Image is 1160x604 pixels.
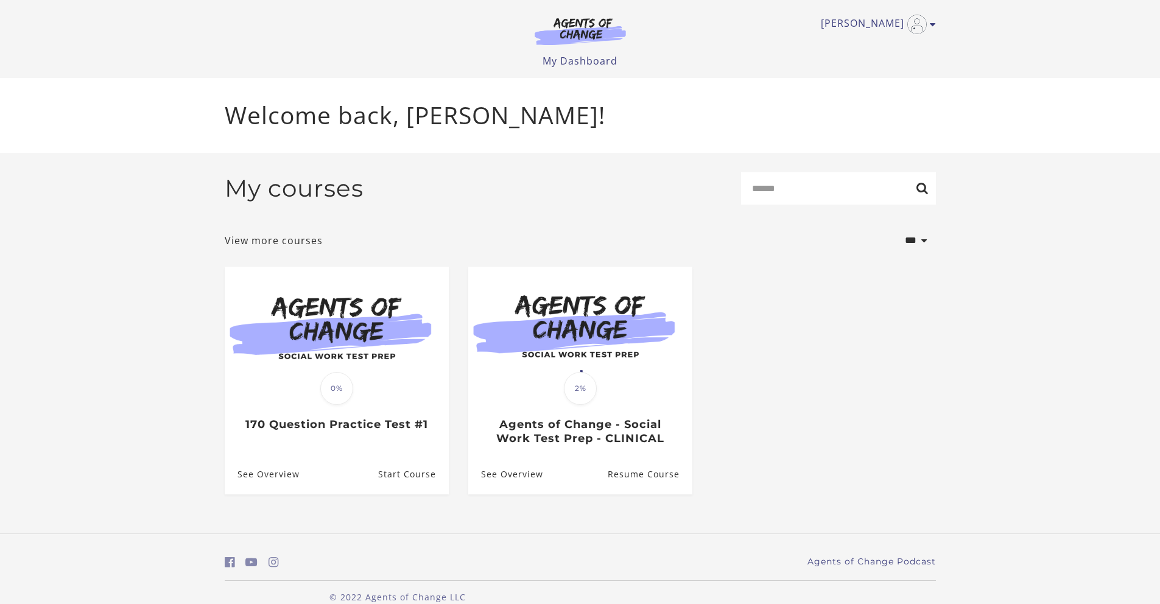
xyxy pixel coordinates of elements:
p: Welcome back, [PERSON_NAME]! [225,97,936,133]
i: https://www.instagram.com/agentsofchangeprep/ (Open in a new window) [269,557,279,568]
span: 2% [564,372,597,405]
a: Toggle menu [821,15,930,34]
h2: My courses [225,174,364,203]
a: https://www.youtube.com/c/AgentsofChangeTestPrepbyMeaganMitchell (Open in a new window) [245,553,258,571]
span: 0% [320,372,353,405]
i: https://www.facebook.com/groups/aswbtestprep (Open in a new window) [225,557,235,568]
a: Agents of Change - Social Work Test Prep - CLINICAL: Resume Course [607,455,692,494]
a: https://www.instagram.com/agentsofchangeprep/ (Open in a new window) [269,553,279,571]
a: My Dashboard [543,54,617,68]
h3: 170 Question Practice Test #1 [237,418,435,432]
p: © 2022 Agents of Change LLC [225,591,571,603]
h3: Agents of Change - Social Work Test Prep - CLINICAL [481,418,679,445]
img: Agents of Change Logo [522,17,639,45]
a: Agents of Change Podcast [807,555,936,568]
a: View more courses [225,233,323,248]
a: https://www.facebook.com/groups/aswbtestprep (Open in a new window) [225,553,235,571]
a: 170 Question Practice Test #1: See Overview [225,455,300,494]
a: Agents of Change - Social Work Test Prep - CLINICAL: See Overview [468,455,543,494]
a: 170 Question Practice Test #1: Resume Course [378,455,448,494]
i: https://www.youtube.com/c/AgentsofChangeTestPrepbyMeaganMitchell (Open in a new window) [245,557,258,568]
